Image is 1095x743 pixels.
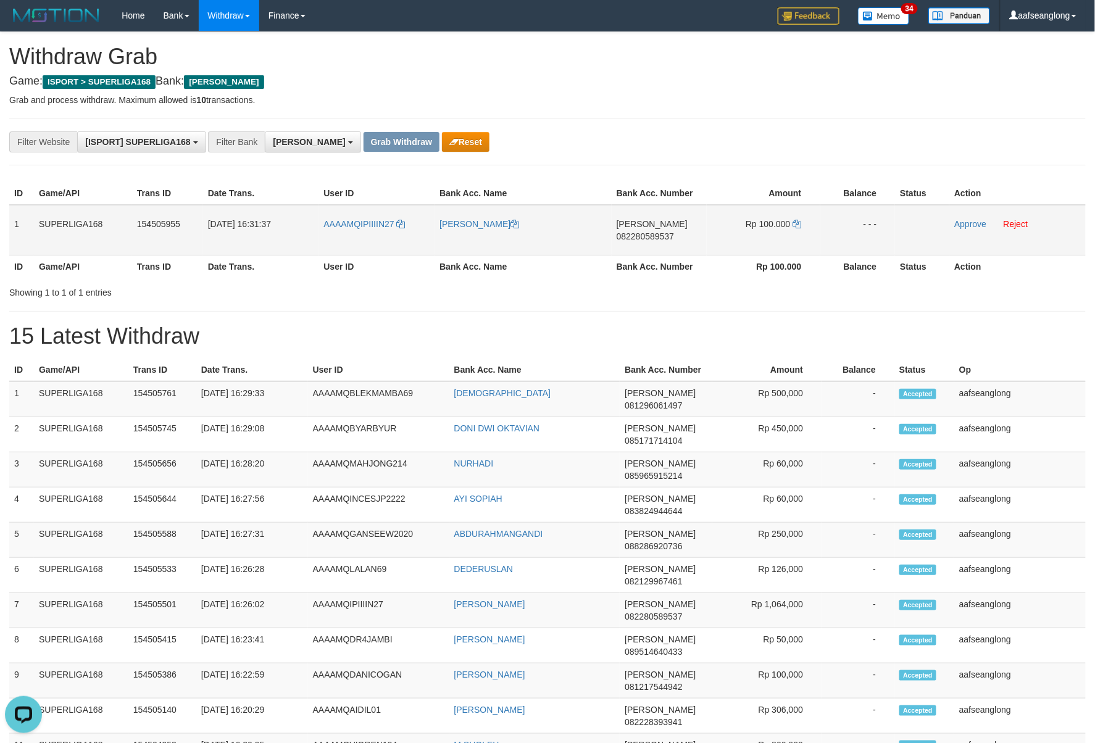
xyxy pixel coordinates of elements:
td: SUPERLIGA168 [34,381,128,417]
img: Feedback.jpg [778,7,839,25]
td: 154505501 [128,593,196,628]
th: Date Trans. [203,255,319,278]
span: Accepted [899,565,936,575]
div: Showing 1 to 1 of 1 entries [9,281,447,299]
td: aafseanglong [954,593,1086,628]
a: [PERSON_NAME] [454,599,525,609]
th: Bank Acc. Number [612,255,707,278]
span: Copy 082280589537 to clipboard [617,231,674,241]
span: [PERSON_NAME] [625,494,696,504]
td: - [822,488,894,523]
a: AAAAMQIPIIIIN27 [323,219,405,229]
td: aafseanglong [954,417,1086,452]
td: aafseanglong [954,488,1086,523]
td: 154505415 [128,628,196,663]
th: Date Trans. [203,182,319,205]
span: [PERSON_NAME] [625,634,696,644]
img: MOTION_logo.png [9,6,103,25]
th: Game/API [34,182,132,205]
span: ISPORT > SUPERLIGA168 [43,75,156,89]
span: Accepted [899,424,936,434]
td: SUPERLIGA168 [34,452,128,488]
td: Rp 250,000 [712,523,822,558]
td: [DATE] 16:29:08 [196,417,308,452]
strong: 10 [196,95,206,105]
td: aafseanglong [954,452,1086,488]
th: Bank Acc. Name [435,182,612,205]
span: [PERSON_NAME] [184,75,264,89]
span: Copy 088286920736 to clipboard [625,541,682,551]
span: Accepted [899,705,936,716]
a: AYI SOPIAH [454,494,502,504]
td: 154505140 [128,699,196,734]
th: Rp 100.000 [707,255,820,278]
td: 154505588 [128,523,196,558]
td: [DATE] 16:26:02 [196,593,308,628]
td: 154505656 [128,452,196,488]
td: 154505761 [128,381,196,417]
h4: Game: Bank: [9,75,1086,88]
a: [PERSON_NAME] [454,634,525,644]
button: [PERSON_NAME] [265,131,360,152]
span: [PERSON_NAME] [625,388,696,398]
td: 1 [9,381,34,417]
span: Copy 082129967461 to clipboard [625,576,682,586]
td: SUPERLIGA168 [34,417,128,452]
th: Status [895,255,949,278]
span: Rp 100.000 [746,219,790,229]
th: Amount [707,182,820,205]
td: 2 [9,417,34,452]
td: aafseanglong [954,558,1086,593]
div: Filter Bank [208,131,265,152]
span: Copy 085965915214 to clipboard [625,471,682,481]
button: Grab Withdraw [364,132,439,152]
th: Action [949,182,1086,205]
td: 1 [9,205,34,255]
td: - - - [820,205,896,255]
span: Accepted [899,600,936,610]
th: Status [895,182,949,205]
span: Accepted [899,389,936,399]
img: panduan.png [928,7,990,24]
td: Rp 60,000 [712,452,822,488]
td: 9 [9,663,34,699]
td: AAAAMQLALAN69 [308,558,449,593]
td: [DATE] 16:27:31 [196,523,308,558]
td: - [822,558,894,593]
a: ABDURAHMANGANDI [454,529,543,539]
td: SUPERLIGA168 [34,488,128,523]
span: Accepted [899,494,936,505]
td: 7 [9,593,34,628]
td: [DATE] 16:20:29 [196,699,308,734]
td: 5 [9,523,34,558]
span: [PERSON_NAME] [625,529,696,539]
td: AAAAMQDANICOGAN [308,663,449,699]
span: Copy 081296061497 to clipboard [625,401,682,410]
th: ID [9,359,34,381]
td: 4 [9,488,34,523]
td: Rp 60,000 [712,488,822,523]
td: [DATE] 16:22:59 [196,663,308,699]
th: Bank Acc. Name [435,255,612,278]
th: User ID [319,182,435,205]
span: Copy 083824944644 to clipboard [625,506,682,516]
img: Button%20Memo.svg [858,7,910,25]
td: Rp 100,000 [712,663,822,699]
th: Balance [820,255,896,278]
td: [DATE] 16:23:41 [196,628,308,663]
th: Op [954,359,1086,381]
span: [PERSON_NAME] [273,137,345,147]
th: Balance [820,182,896,205]
th: Bank Acc. Number [612,182,707,205]
h1: Withdraw Grab [9,44,1086,69]
span: Copy 081217544942 to clipboard [625,682,682,692]
td: SUPERLIGA168 [34,558,128,593]
td: AAAAMQAIDIL01 [308,699,449,734]
a: [DEMOGRAPHIC_DATA] [454,388,551,398]
th: Bank Acc. Name [449,359,620,381]
td: aafseanglong [954,699,1086,734]
td: SUPERLIGA168 [34,593,128,628]
span: [PERSON_NAME] [625,564,696,574]
a: [PERSON_NAME] [454,670,525,679]
td: [DATE] 16:27:56 [196,488,308,523]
